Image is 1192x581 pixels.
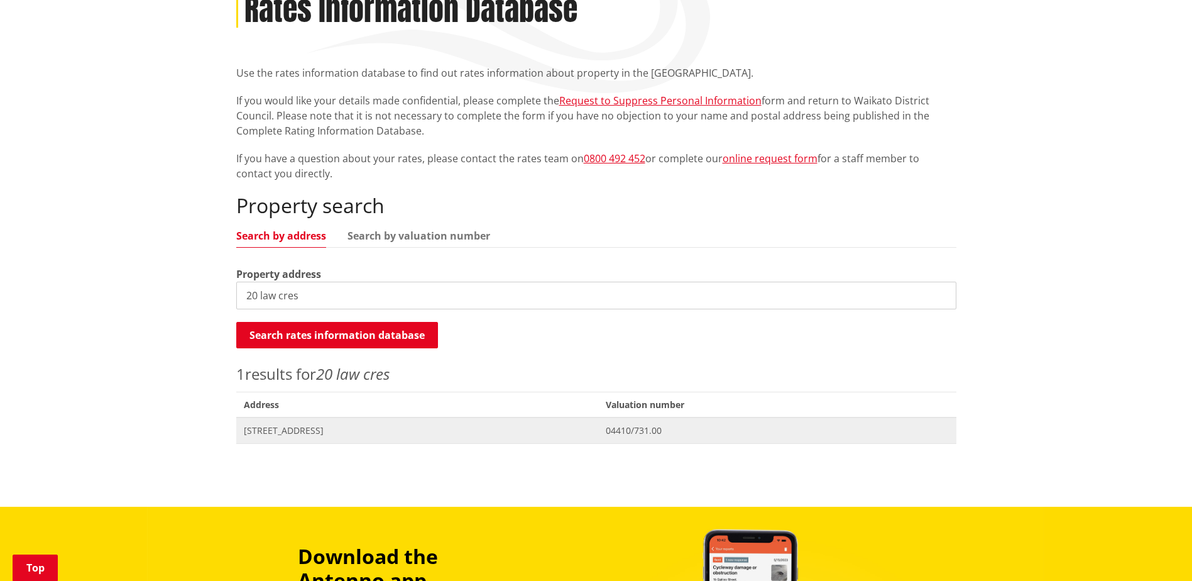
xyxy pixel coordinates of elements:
[236,267,321,282] label: Property address
[236,282,956,309] input: e.g. Duke Street NGARUAWAHIA
[606,424,948,437] span: 04410/731.00
[236,231,326,241] a: Search by address
[236,418,956,443] a: [STREET_ADDRESS] 04410/731.00
[723,152,817,165] a: online request form
[13,555,58,581] a: Top
[1134,528,1179,573] iframe: Messenger Launcher
[236,322,438,348] button: Search rates information database
[316,363,390,384] em: 20 law cres
[236,194,956,218] h2: Property search
[584,152,645,165] a: 0800 492 452
[236,93,956,138] p: If you would like your details made confidential, please complete the form and return to Waikato ...
[598,392,956,418] span: Valuation number
[559,94,762,108] a: Request to Suppress Personal Information
[347,231,490,241] a: Search by valuation number
[236,363,245,384] span: 1
[236,65,956,80] p: Use the rates information database to find out rates information about property in the [GEOGRAPHI...
[244,424,591,437] span: [STREET_ADDRESS]
[236,363,956,385] p: results for
[236,151,956,181] p: If you have a question about your rates, please contact the rates team on or complete our for a s...
[236,392,599,418] span: Address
